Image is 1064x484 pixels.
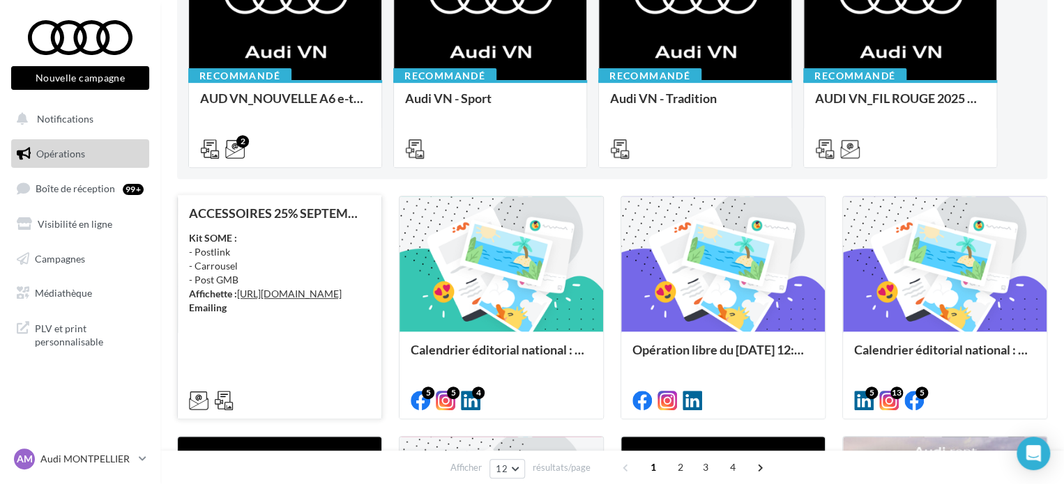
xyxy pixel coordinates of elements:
[8,244,152,274] a: Campagnes
[915,387,928,399] div: 5
[722,456,744,478] span: 4
[803,68,906,84] div: Recommandé
[8,104,146,134] button: Notifications
[17,452,33,466] span: AM
[815,91,985,119] div: AUDI VN_FIL ROUGE 2025 - A1, Q2, Q3, Q5 et Q4 e-tron
[8,279,152,308] a: Médiathèque
[694,456,717,478] span: 3
[411,343,592,370] div: Calendrier éditorial national : du 02.09 au 03.09
[422,387,434,399] div: 5
[11,446,149,472] a: AM Audi MONTPELLIER
[1017,437,1050,470] div: Open Intercom Messenger
[200,91,370,119] div: AUD VN_NOUVELLE A6 e-tron
[632,343,814,370] div: Opération libre du [DATE] 12:06
[11,66,149,90] button: Nouvelle campagne
[854,343,1035,370] div: Calendrier éditorial national : semaine du 25.08 au 31.08
[447,387,459,399] div: 5
[489,459,525,478] button: 12
[8,313,152,354] a: PLV et print personnalisable
[189,232,237,244] strong: Kit SOME :
[189,206,370,220] div: ACCESSOIRES 25% SEPTEMBRE - AUDI SERVICE
[610,91,780,119] div: Audi VN - Tradition
[189,288,237,299] strong: Affichette :
[36,182,115,194] span: Boîte de réception
[189,302,227,313] strong: Emailing
[865,387,878,399] div: 5
[890,387,903,399] div: 13
[188,68,291,84] div: Recommandé
[189,231,370,315] div: - Postlink - Carrousel - Post GMB
[8,210,152,239] a: Visibilité en ligne
[37,113,93,125] span: Notifications
[35,252,85,264] span: Campagnes
[642,456,664,478] span: 1
[450,461,482,474] span: Afficher
[40,452,133,466] p: Audi MONTPELLIER
[533,461,591,474] span: résultats/page
[236,135,249,148] div: 2
[8,139,152,169] a: Opérations
[36,148,85,159] span: Opérations
[123,184,144,195] div: 99+
[669,456,692,478] span: 2
[393,68,496,84] div: Recommandé
[496,463,508,474] span: 12
[8,173,152,203] a: Boîte de réception99+
[35,287,92,299] span: Médiathèque
[237,288,342,299] a: [URL][DOMAIN_NAME]
[405,91,575,119] div: Audi VN - Sport
[38,218,112,230] span: Visibilité en ligne
[598,68,701,84] div: Recommandé
[472,387,485,399] div: 4
[35,319,144,349] span: PLV et print personnalisable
